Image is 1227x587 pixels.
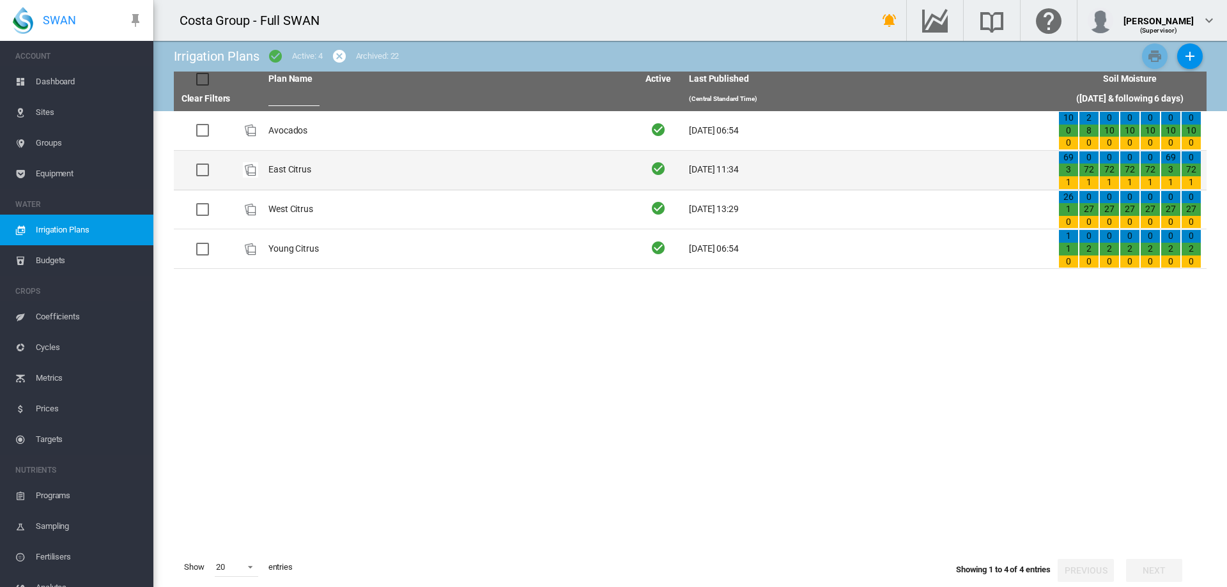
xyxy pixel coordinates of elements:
[1141,191,1160,204] div: 0
[1059,243,1078,255] div: 1
[956,565,1051,574] span: Showing 1 to 4 of 4 entries
[1182,216,1201,229] div: 0
[15,194,143,215] span: WATER
[243,123,258,138] img: product-image-placeholder.png
[1141,125,1160,137] div: 10
[1182,230,1201,243] div: 0
[920,13,950,28] md-icon: Go to the Data Hub
[1142,43,1168,69] button: Print Irrigation Plans
[1120,112,1139,125] div: 0
[1033,13,1064,28] md-icon: Click here for help
[36,480,143,511] span: Programs
[1182,49,1198,64] md-icon: icon-plus
[36,511,143,542] span: Sampling
[179,556,210,578] span: Show
[128,13,143,28] md-icon: icon-pin
[1079,164,1099,176] div: 72
[1161,164,1180,176] div: 3
[1147,49,1162,64] md-icon: icon-printer
[976,13,1007,28] md-icon: Search the knowledge base
[1079,203,1099,216] div: 27
[263,111,633,150] td: Avocados
[684,111,1053,150] td: [DATE] 06:54
[1177,43,1203,69] button: Add New Plan
[36,128,143,158] span: Groups
[1079,255,1099,268] div: 0
[1053,87,1207,111] th: ([DATE] & following 6 days)
[263,151,633,190] td: East Citrus
[36,245,143,276] span: Budgets
[1161,125,1180,137] div: 10
[1100,230,1119,243] div: 0
[1059,216,1078,229] div: 0
[1059,112,1078,125] div: 10
[1141,137,1160,149] div: 0
[1141,164,1160,176] div: 72
[1182,203,1201,216] div: 27
[1079,230,1099,243] div: 0
[1161,230,1180,243] div: 0
[684,72,1053,87] th: Last Published
[1161,203,1180,216] div: 27
[243,241,258,257] img: product-image-placeholder.png
[36,393,143,424] span: Prices
[15,460,143,480] span: NUTRIENTS
[1140,27,1178,34] span: (Supervisor)
[1161,151,1180,164] div: 69
[36,363,143,393] span: Metrics
[1182,151,1201,164] div: 0
[1161,112,1180,125] div: 0
[15,281,143,301] span: CROPS
[243,162,258,178] img: product-image-placeholder.png
[181,93,231,103] a: Clear Filters
[1100,243,1119,255] div: 2
[1182,164,1201,176] div: 72
[1120,203,1139,216] div: 27
[1120,243,1139,255] div: 2
[1141,151,1160,164] div: 0
[1182,191,1201,204] div: 0
[1182,125,1201,137] div: 10
[1079,151,1099,164] div: 0
[36,301,143,332] span: Coefficients
[1100,191,1119,204] div: 0
[332,49,347,64] md-icon: icon-cancel
[1053,72,1207,87] th: Soil Moisture
[180,11,331,29] div: Costa Group - Full SWAN
[243,162,258,178] div: Plan Id: 21981
[1100,176,1119,189] div: 1
[1120,255,1139,268] div: 0
[1100,164,1119,176] div: 72
[1182,137,1201,149] div: 0
[1079,112,1099,125] div: 2
[1059,151,1078,164] div: 69
[1100,255,1119,268] div: 0
[1182,243,1201,255] div: 2
[1058,559,1114,582] button: Previous
[1053,151,1207,190] td: 69 3 1 0 72 1 0 72 1 0 72 1 0 72 1 69 3 1 0 72 1
[1120,230,1139,243] div: 0
[684,151,1053,190] td: [DATE] 11:34
[1059,164,1078,176] div: 3
[1079,125,1099,137] div: 8
[1059,125,1078,137] div: 0
[1053,229,1207,268] td: 1 1 0 0 2 0 0 2 0 0 2 0 0 2 0 0 2 0 0 2 0
[1141,255,1160,268] div: 0
[1141,203,1160,216] div: 27
[36,97,143,128] span: Sites
[1201,13,1217,28] md-icon: icon-chevron-down
[1059,137,1078,149] div: 0
[1161,191,1180,204] div: 0
[1079,176,1099,189] div: 1
[1182,112,1201,125] div: 0
[1120,125,1139,137] div: 10
[1123,10,1194,22] div: [PERSON_NAME]
[1120,151,1139,164] div: 0
[684,190,1053,229] td: [DATE] 13:29
[263,229,633,268] td: Young Citrus
[1088,8,1113,33] img: profile.jpg
[633,72,684,87] th: Active
[1053,111,1207,150] td: 10 0 0 2 8 0 0 10 0 0 10 0 0 10 0 0 10 0 0 10 0
[1100,125,1119,137] div: 10
[1161,255,1180,268] div: 0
